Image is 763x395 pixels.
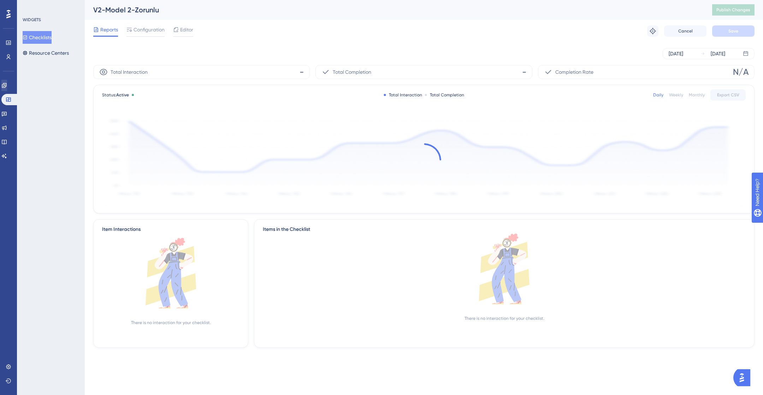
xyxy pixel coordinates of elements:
div: Daily [653,92,663,98]
div: [DATE] [711,49,725,58]
span: Total Interaction [111,68,148,76]
div: V2-Model 2-Zorunlu [93,5,694,15]
div: Total Completion [425,92,464,98]
div: Monthly [689,92,705,98]
div: Total Interaction [384,92,422,98]
span: Completion Rate [555,68,593,76]
span: Save [728,28,738,34]
span: - [522,66,526,78]
div: Items in the Checklist [263,225,746,234]
span: Active [116,92,129,97]
div: [DATE] [669,49,683,58]
span: Status: [102,92,129,98]
span: Cancel [678,28,693,34]
span: N/A [733,66,749,78]
span: Need Help? [17,2,44,10]
iframe: UserGuiding AI Assistant Launcher [733,367,755,388]
span: Reports [100,25,118,34]
button: Publish Changes [712,4,755,16]
div: WIDGETS [23,17,41,23]
span: Total Completion [333,68,371,76]
span: Publish Changes [716,7,750,13]
button: Resource Centers [23,47,69,59]
span: Export CSV [717,92,739,98]
div: Item Interactions [102,225,141,234]
div: There is no interaction for your checklist. [131,320,211,325]
button: Save [712,25,755,37]
span: - [300,66,304,78]
span: Editor [180,25,193,34]
span: Configuration [134,25,165,34]
div: There is no interaction for your checklist. [465,316,544,321]
button: Cancel [664,25,706,37]
button: Export CSV [710,89,746,101]
button: Checklists [23,31,52,44]
div: Weekly [669,92,683,98]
